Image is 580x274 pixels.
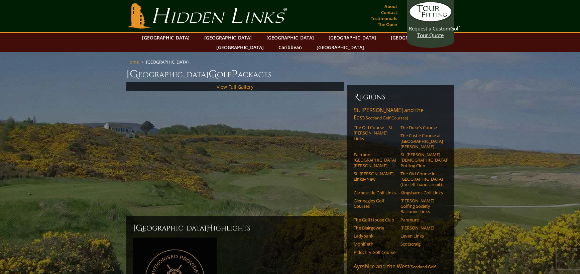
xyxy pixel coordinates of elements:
a: The Castle Course at [GEOGRAPHIC_DATA][PERSON_NAME] [400,133,443,149]
a: [PERSON_NAME] [400,225,443,231]
a: Contact [379,8,399,17]
a: Ladybank [354,233,396,239]
a: Scotscraig [400,241,443,247]
a: [GEOGRAPHIC_DATA] [313,42,367,52]
a: The Open [376,20,399,29]
a: Home [126,59,139,65]
a: St. [PERSON_NAME] [DEMOGRAPHIC_DATA]’ Putting Club [400,152,443,168]
span: Request a Custom [409,25,450,32]
h6: Regions [354,92,447,102]
a: Gleneagles Golf Courses [354,198,396,209]
a: Pitlochry Golf Course [354,250,396,255]
a: [GEOGRAPHIC_DATA] [263,33,317,42]
a: St. [PERSON_NAME] Links–New [354,171,396,182]
h2: [GEOGRAPHIC_DATA] ighlights [133,223,337,234]
span: G [209,68,217,81]
a: Leven Links [400,233,443,239]
a: [GEOGRAPHIC_DATA] [139,33,193,42]
a: Testimonials [369,14,399,23]
span: (Scotland Golf Courses) [364,115,408,121]
a: The Old Course in [GEOGRAPHIC_DATA] (the left-hand circuit) [400,171,443,187]
a: [GEOGRAPHIC_DATA] [325,33,379,42]
a: Panmure [400,217,443,222]
a: About [383,2,399,11]
a: The Blairgowrie [354,225,396,231]
a: The Golf House Club [354,217,396,222]
a: The Duke’s Course [400,125,443,130]
a: [GEOGRAPHIC_DATA] [213,42,267,52]
li: [GEOGRAPHIC_DATA] [146,59,191,65]
a: Monifieth [354,241,396,247]
a: Request a CustomGolf Tour Quote [409,2,452,38]
a: Caribbean [275,42,305,52]
a: Fairmont [GEOGRAPHIC_DATA][PERSON_NAME] [354,152,396,168]
a: Kingsbarns Golf Links [400,190,443,195]
span: H [207,223,213,234]
a: Carnoustie Golf Links [354,190,396,195]
a: The Old Course – St. [PERSON_NAME] Links [354,125,396,141]
h1: [GEOGRAPHIC_DATA] olf ackages [126,68,454,81]
a: [GEOGRAPHIC_DATA] [201,33,255,42]
a: [GEOGRAPHIC_DATA] [387,33,442,42]
a: St. [PERSON_NAME] and the East(Scotland Golf Courses) [354,106,447,123]
a: [PERSON_NAME] Golfing Society Balcomie Links [400,198,443,214]
a: View Full Gallery [217,84,253,90]
span: P [231,68,238,81]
